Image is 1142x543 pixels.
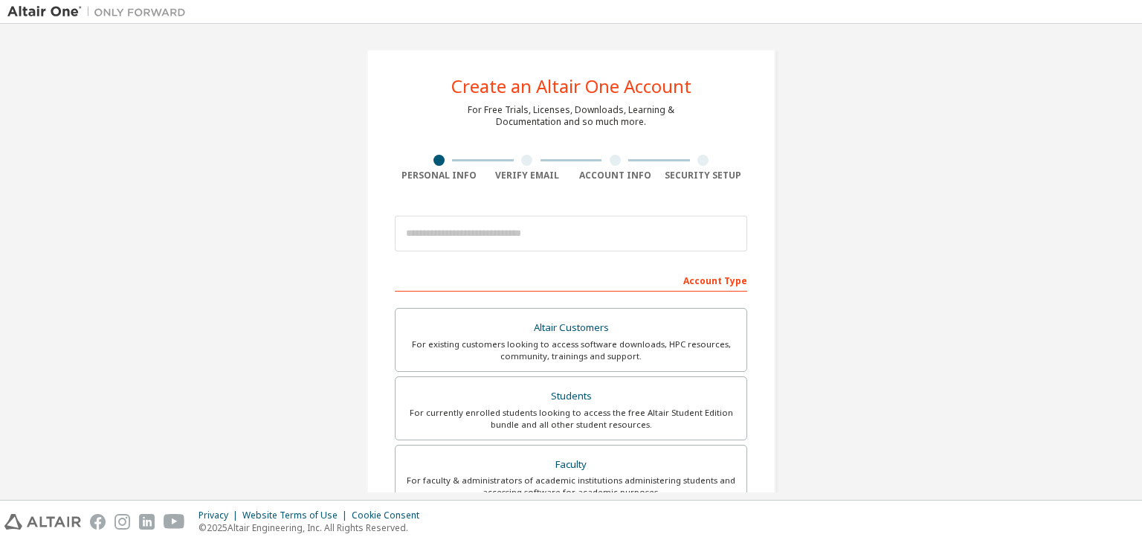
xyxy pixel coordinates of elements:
div: For Free Trials, Licenses, Downloads, Learning & Documentation and so much more. [468,104,674,128]
div: Personal Info [395,170,483,181]
div: Security Setup [659,170,748,181]
img: instagram.svg [114,514,130,530]
img: facebook.svg [90,514,106,530]
div: Privacy [199,510,242,521]
div: Account Type [395,268,747,292]
div: For faculty & administrators of academic institutions administering students and accessing softwa... [404,475,738,498]
p: © 2025 Altair Engineering, Inc. All Rights Reserved. [199,521,428,534]
img: altair_logo.svg [4,514,81,530]
div: Website Terms of Use [242,510,352,521]
div: For currently enrolled students looking to access the free Altair Student Edition bundle and all ... [404,407,738,431]
div: For existing customers looking to access software downloads, HPC resources, community, trainings ... [404,338,738,362]
img: linkedin.svg [139,514,155,530]
div: Cookie Consent [352,510,428,521]
div: Create an Altair One Account [451,77,691,95]
div: Account Info [571,170,659,181]
div: Faculty [404,454,738,475]
div: Students [404,386,738,407]
div: Altair Customers [404,318,738,338]
img: youtube.svg [164,514,185,530]
img: Altair One [7,4,193,19]
div: Verify Email [483,170,572,181]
